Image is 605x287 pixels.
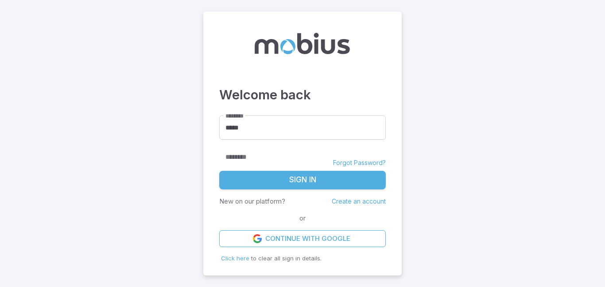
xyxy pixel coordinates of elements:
a: Continue with Google [219,230,386,247]
button: Sign In [219,171,386,189]
p: New on our platform? [219,197,285,206]
span: or [297,213,308,223]
span: Click here [221,255,249,262]
a: Forgot Password? [333,158,386,167]
a: Create an account [332,197,386,205]
p: to clear all sign in details. [221,254,384,263]
h3: Welcome back [219,85,386,105]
